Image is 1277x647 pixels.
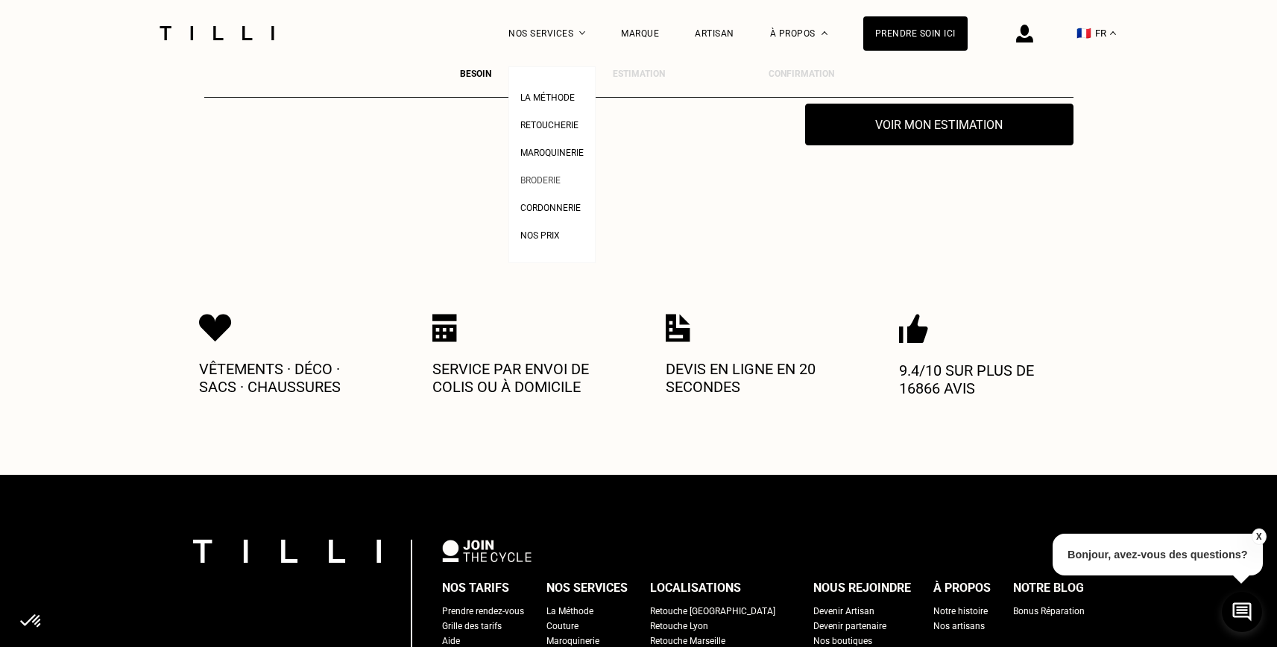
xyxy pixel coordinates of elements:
[520,226,560,242] a: Nos prix
[727,69,876,79] div: Confirmation
[432,314,457,342] img: Icon
[442,619,502,634] a: Grille des tarifs
[520,171,561,186] a: Broderie
[154,26,280,40] img: Logo du service de couturière Tilli
[899,314,928,344] img: Icon
[813,604,874,619] a: Devenir Artisan
[933,619,985,634] a: Nos artisans
[520,116,578,131] a: Retoucherie
[1251,528,1266,545] button: X
[546,577,628,599] div: Nos services
[666,360,845,396] p: Devis en ligne en 20 secondes
[1013,577,1084,599] div: Notre blog
[666,314,690,342] img: Icon
[546,604,593,619] a: La Méthode
[520,148,584,158] span: Maroquinerie
[520,143,584,159] a: Maroquinerie
[579,31,585,35] img: Menu déroulant
[863,16,968,51] a: Prendre soin ici
[1053,534,1263,575] p: Bonjour, avez-vous des questions?
[520,92,575,103] span: La Méthode
[650,577,741,599] div: Localisations
[805,104,1073,145] button: Voir mon estimation
[546,619,578,634] a: Couture
[822,31,827,35] img: Menu déroulant à propos
[695,28,734,39] a: Artisan
[813,577,911,599] div: Nous rejoindre
[933,577,991,599] div: À propos
[813,619,886,634] a: Devenir partenaire
[193,540,381,563] img: logo Tilli
[520,120,578,130] span: Retoucherie
[1110,31,1116,35] img: menu déroulant
[401,69,550,79] div: Besoin
[1016,25,1033,42] img: icône connexion
[621,28,659,39] a: Marque
[520,230,560,241] span: Nos prix
[1013,604,1085,619] a: Bonus Réparation
[432,360,611,396] p: Service par envoi de colis ou à domicile
[442,540,532,562] img: logo Join The Cycle
[1076,26,1091,40] span: 🇫🇷
[650,619,708,634] a: Retouche Lyon
[564,69,713,79] div: Estimation
[520,88,575,104] a: La Méthode
[520,175,561,186] span: Broderie
[442,604,524,619] a: Prendre rendez-vous
[199,360,378,396] p: Vêtements · Déco · Sacs · Chaussures
[520,198,581,214] a: Cordonnerie
[199,314,232,342] img: Icon
[899,362,1078,397] p: 9.4/10 sur plus de 16866 avis
[650,604,775,619] a: Retouche [GEOGRAPHIC_DATA]
[520,203,581,213] span: Cordonnerie
[442,577,509,599] div: Nos tarifs
[933,604,988,619] a: Notre histoire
